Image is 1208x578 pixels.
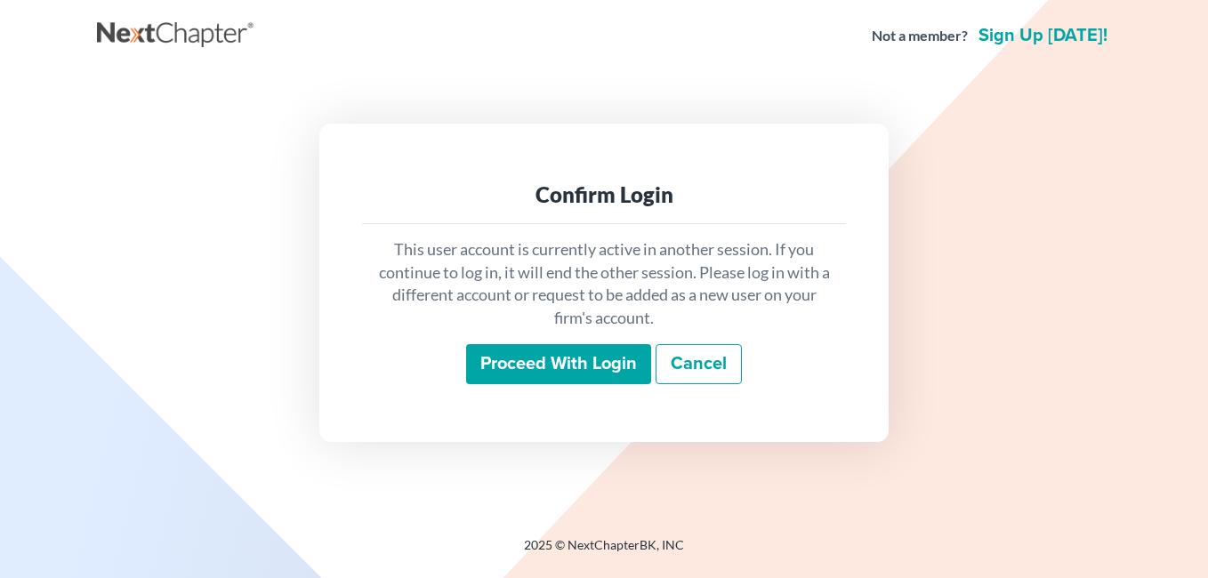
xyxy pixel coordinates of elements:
div: Confirm Login [376,181,832,209]
input: Proceed with login [466,344,651,385]
a: Cancel [656,344,742,385]
strong: Not a member? [872,26,968,46]
p: This user account is currently active in another session. If you continue to log in, it will end ... [376,238,832,330]
div: 2025 © NextChapterBK, INC [97,536,1111,568]
a: Sign up [DATE]! [975,27,1111,44]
